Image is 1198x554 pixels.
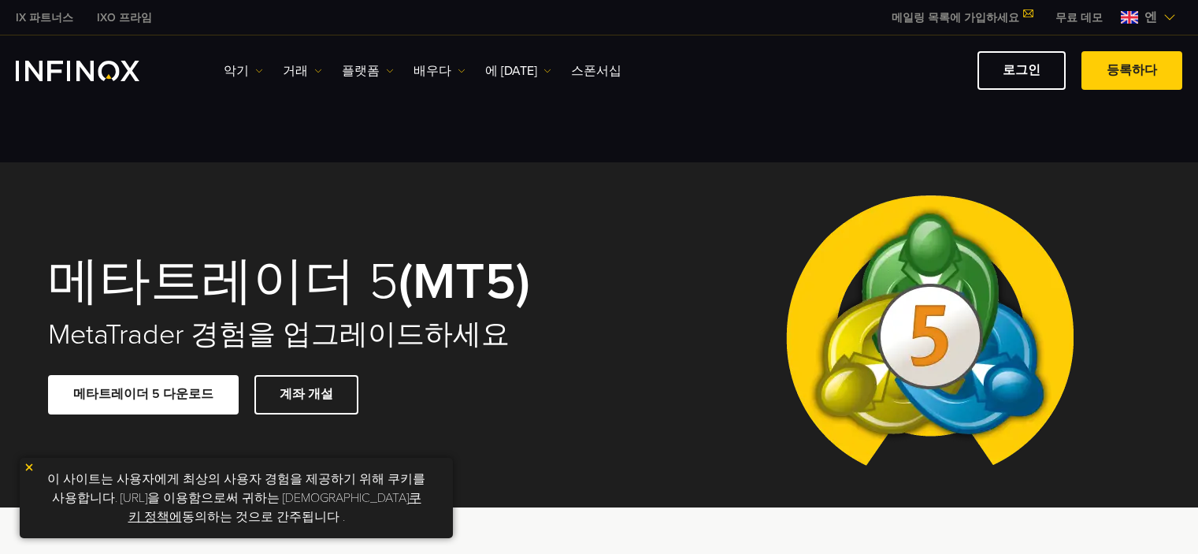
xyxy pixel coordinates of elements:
[773,162,1086,508] img: 메타 트레이더 5
[485,61,551,80] a: 에 [DATE]
[892,11,1019,24] font: 메일링 목록에 가입하세요
[571,63,621,79] font: 스폰서십
[1055,11,1103,24] font: 무료 데모
[880,11,1044,24] a: 메일링 목록에 가입하세요
[47,471,425,506] font: 이 사이트는 사용자에게 최상의 사용자 경험을 제공하기 위해 쿠키를 사용합니다. [URL]을 이용함으로써 귀하는 [DEMOGRAPHIC_DATA]
[224,63,249,79] font: 악기
[16,61,176,81] a: INFINOX 로고
[224,61,263,80] a: 악기
[24,462,35,473] img: 노란색 닫기 아이콘
[4,9,85,26] a: 인피녹스
[342,63,380,79] font: 플랫폼
[1003,62,1040,78] font: 로그인
[977,51,1066,90] a: 로그인
[1081,51,1182,90] a: 등록하다
[399,251,530,313] font: (MT5)
[48,251,399,313] font: 메타트레이더 5
[485,63,537,79] font: 에 [DATE]
[283,61,322,80] a: 거래
[73,386,213,402] font: 메타트레이더 5 다운로드
[254,375,358,414] a: 계좌 개설
[342,61,394,80] a: 플랫폼
[182,509,345,525] font: 동의하는 것으로 간주됩니다 .
[280,386,333,402] font: 계좌 개설
[571,61,621,80] a: 스폰서십
[1144,9,1157,25] font: 엔
[414,63,451,79] font: 배우다
[1044,9,1115,26] a: 인피녹스 메뉴
[16,11,73,24] font: IX 파트너스
[85,9,164,26] a: 인피녹스
[283,63,308,79] font: 거래
[97,11,152,24] font: IXO 프라임
[414,61,465,80] a: 배우다
[1107,62,1157,78] font: 등록하다
[48,375,239,414] a: 메타트레이더 5 다운로드
[48,318,510,351] font: MetaTrader 경험을 업그레이드하세요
